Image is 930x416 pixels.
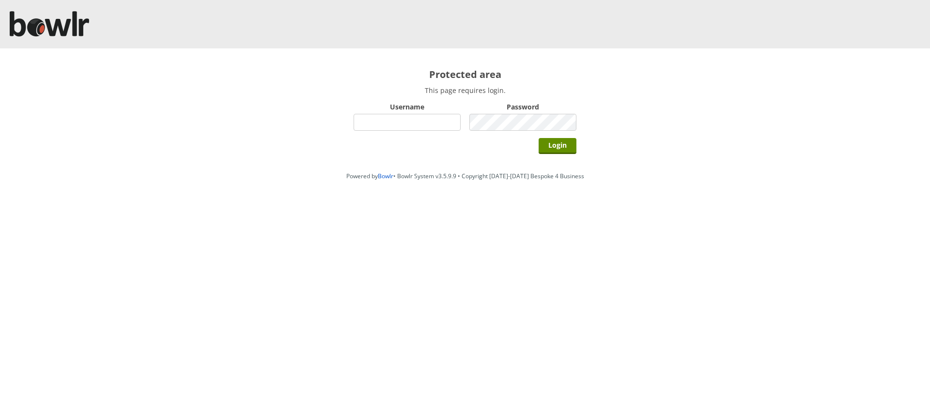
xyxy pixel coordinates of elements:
p: This page requires login. [354,86,576,95]
span: Powered by • Bowlr System v3.5.9.9 • Copyright [DATE]-[DATE] Bespoke 4 Business [346,172,584,180]
input: Login [539,138,576,154]
label: Password [469,102,576,111]
a: Bowlr [378,172,393,180]
label: Username [354,102,461,111]
h2: Protected area [354,68,576,81]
